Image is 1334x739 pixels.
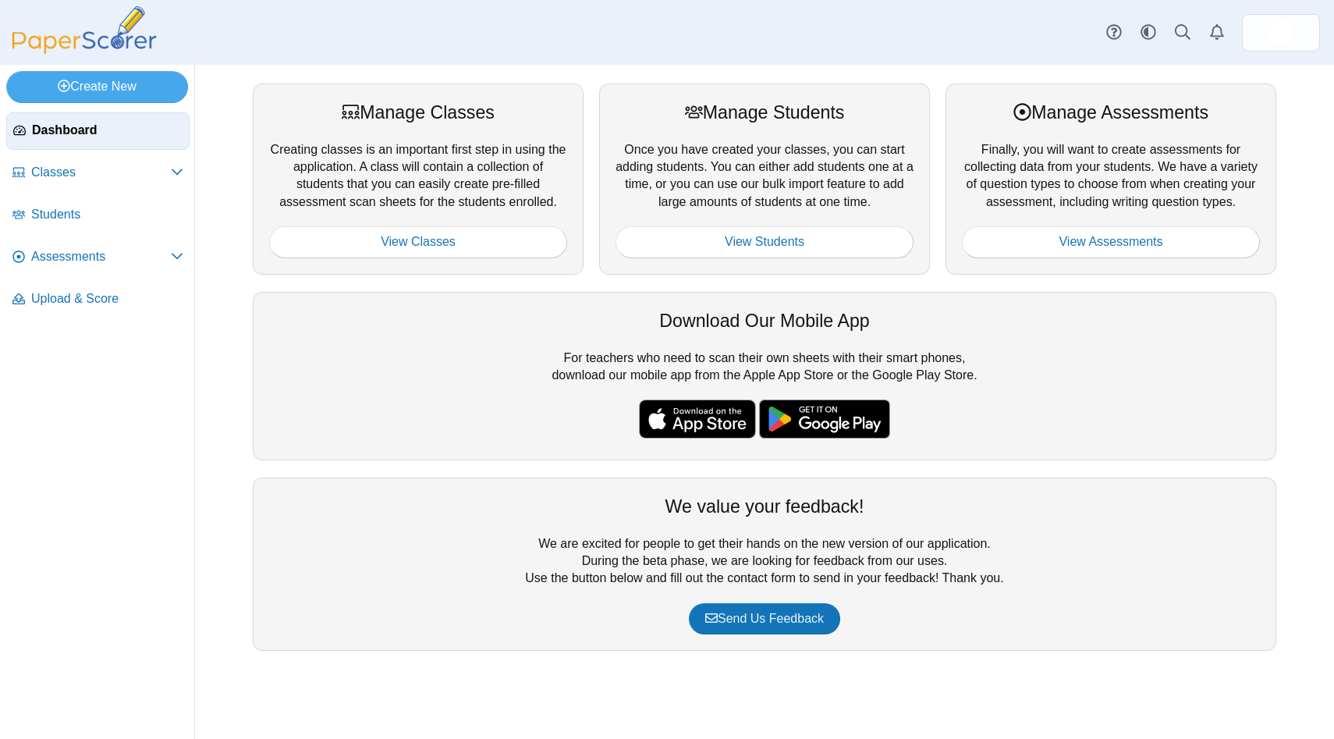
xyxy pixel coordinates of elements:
a: Dashboard [6,112,190,150]
img: google-play-badge.png [759,400,890,439]
span: Classes [31,164,171,181]
div: We value your feedback! [269,494,1260,519]
a: ps.pRkW6P81mIohg4ne [1242,14,1320,52]
div: We are excited for people to get their hands on the new version of our application. During the be... [253,478,1276,651]
a: View Classes [269,226,567,258]
span: Send Us Feedback [705,612,824,625]
div: Manage Students [616,100,914,125]
div: Once you have created your classes, you can start adding students. You can either add students on... [599,83,930,274]
div: Manage Assessments [962,100,1260,125]
a: Assessments [6,239,190,276]
a: Alerts [1200,16,1234,50]
div: Finally, you will want to create assessments for collecting data from your students. We have a va... [946,83,1276,274]
a: Send Us Feedback [689,603,840,634]
span: Upload & Score [31,290,183,307]
div: For teachers who need to scan their own sheets with their smart phones, download our mobile app f... [253,292,1276,460]
div: Creating classes is an important first step in using the application. A class will contain a coll... [253,83,584,274]
img: PaperScorer [6,6,162,54]
span: Assessments [31,248,171,265]
a: Create New [6,71,188,102]
span: Dashboard [32,122,183,139]
a: Upload & Score [6,281,190,318]
a: View Students [616,226,914,258]
a: Students [6,197,190,234]
a: Classes [6,155,190,192]
span: Marybeth Insogna [1268,20,1293,45]
div: Manage Classes [269,100,567,125]
div: Download Our Mobile App [269,308,1260,333]
img: apple-store-badge.svg [639,400,756,439]
span: Students [31,206,183,223]
img: ps.pRkW6P81mIohg4ne [1268,20,1293,45]
a: View Assessments [962,226,1260,258]
a: PaperScorer [6,43,162,56]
